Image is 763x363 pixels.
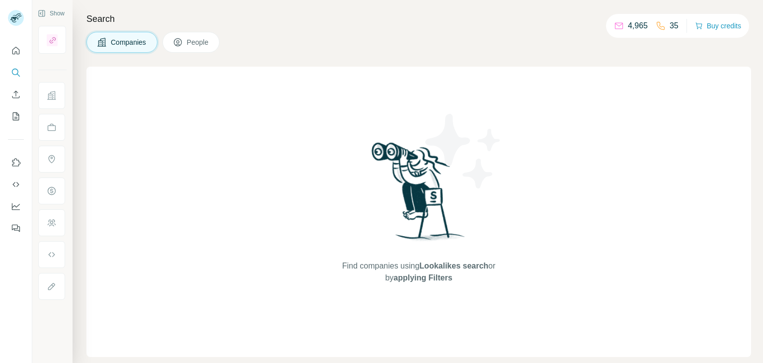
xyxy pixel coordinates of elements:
button: Enrich CSV [8,86,24,103]
span: applying Filters [393,273,452,282]
button: My lists [8,107,24,125]
button: Search [8,64,24,82]
h4: Search [86,12,751,26]
span: People [187,37,210,47]
button: Buy credits [695,19,741,33]
button: Quick start [8,42,24,60]
span: Companies [111,37,147,47]
button: Show [31,6,72,21]
img: Surfe Illustration - Woman searching with binoculars [367,140,470,251]
span: Lookalikes search [419,262,488,270]
p: 35 [670,20,679,32]
p: 4,965 [628,20,648,32]
button: Dashboard [8,197,24,215]
button: Use Surfe API [8,176,24,193]
img: Surfe Illustration - Stars [419,106,508,196]
button: Use Surfe on LinkedIn [8,154,24,172]
button: Feedback [8,219,24,237]
span: Find companies using or by [339,260,498,284]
